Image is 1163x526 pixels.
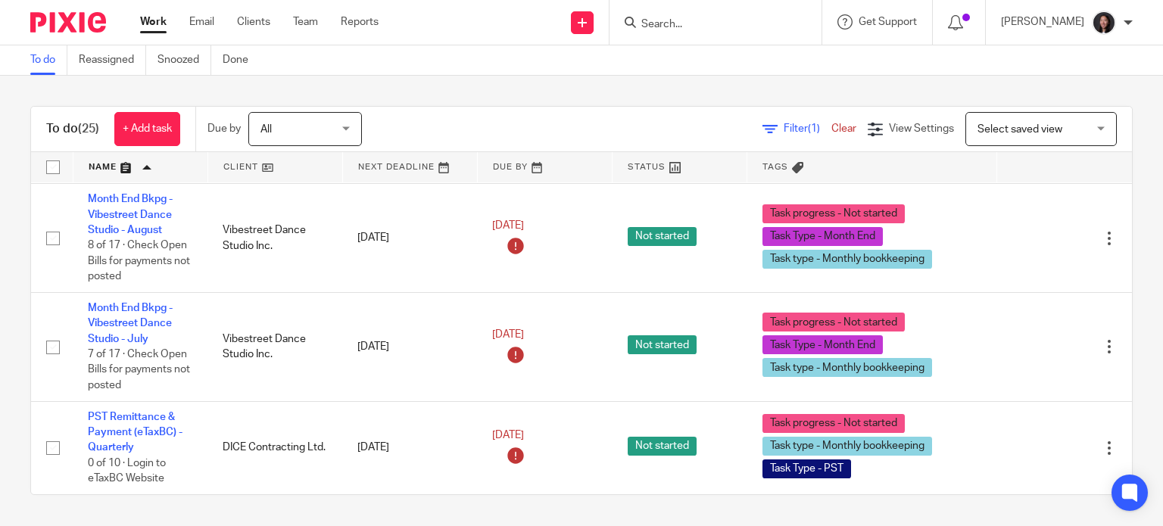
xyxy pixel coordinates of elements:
a: Clear [831,123,856,134]
a: Team [293,14,318,30]
a: + Add task [114,112,180,146]
span: Get Support [859,17,917,27]
span: All [260,124,272,135]
span: Task Type - PST [762,459,851,478]
span: Not started [628,335,697,354]
span: Task Type - Month End [762,335,883,354]
span: Task type - Monthly bookkeeping [762,437,932,456]
a: Reports [341,14,379,30]
td: [DATE] [342,184,477,293]
a: Month End Bkpg - Vibestreet Dance Studio - August [88,194,173,235]
p: [PERSON_NAME] [1001,14,1084,30]
a: Work [140,14,167,30]
a: Month End Bkpg - Vibestreet Dance Studio - July [88,303,173,344]
a: To do [30,45,67,75]
span: (25) [78,123,99,135]
span: Task progress - Not started [762,414,905,433]
span: [DATE] [492,221,524,232]
span: Not started [628,227,697,246]
td: [DATE] [342,401,477,494]
span: Tags [762,163,788,171]
a: Clients [237,14,270,30]
td: [DATE] [342,292,477,401]
span: Task Type - Month End [762,227,883,246]
span: Task progress - Not started [762,313,905,331]
a: Done [223,45,260,75]
a: PST Remittance & Payment (eTaxBC) - Quarterly [88,412,182,453]
span: Task progress - Not started [762,204,905,223]
span: Filter [784,123,831,134]
span: Not started [628,437,697,456]
span: 7 of 17 · Check Open Bills for payments not posted [88,349,190,391]
input: Search [640,18,776,32]
span: [DATE] [492,329,524,340]
span: Task type - Monthly bookkeeping [762,358,932,377]
span: Select saved view [977,124,1062,135]
a: Reassigned [79,45,146,75]
span: View Settings [889,123,954,134]
img: Pixie [30,12,106,33]
a: Snoozed [157,45,211,75]
h1: To do [46,121,99,137]
span: 0 of 10 · Login to eTaxBC Website [88,458,166,484]
span: Task type - Monthly bookkeeping [762,250,932,269]
td: DICE Contracting Ltd. [207,401,342,494]
span: [DATE] [492,431,524,441]
span: 8 of 17 · Check Open Bills for payments not posted [88,240,190,282]
td: Vibestreet Dance Studio Inc. [207,292,342,401]
td: Vibestreet Dance Studio Inc. [207,184,342,293]
p: Due by [207,121,241,136]
img: Lili%20square.jpg [1092,11,1116,35]
span: (1) [808,123,820,134]
a: Email [189,14,214,30]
